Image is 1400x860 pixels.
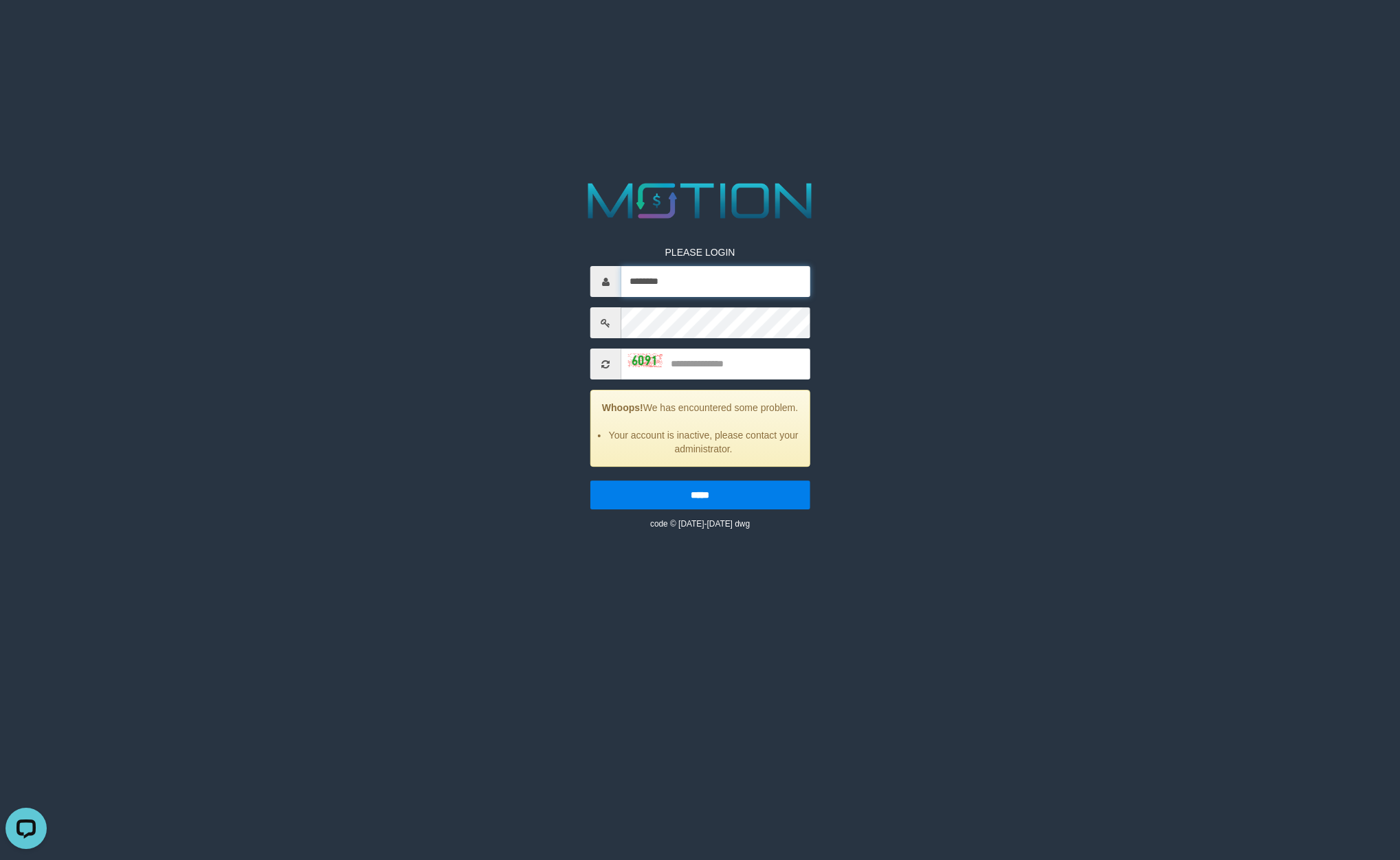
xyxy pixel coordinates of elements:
img: MOTION_logo.png [577,177,822,225]
li: Your account is inactive, please contact your administrator. [608,428,799,456]
img: captcha [628,353,663,367]
div: We has encountered some problem. [590,390,810,467]
button: Open LiveChat chat widget [5,5,47,47]
strong: Whoops! [602,402,643,413]
small: code © [DATE]-[DATE] dwg [650,519,750,529]
p: PLEASE LOGIN [590,245,810,259]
